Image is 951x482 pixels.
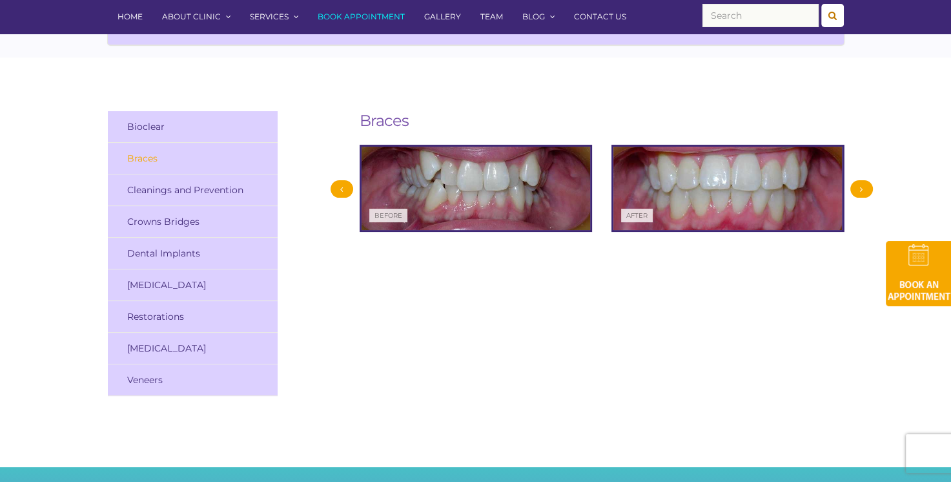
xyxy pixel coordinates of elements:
a: Dental Implants [108,238,278,269]
a: Veneers [108,364,278,396]
h2: Braces [360,110,844,132]
a: [MEDICAL_DATA] [108,269,278,301]
a: Restorations [108,301,278,333]
a: Braces [108,143,278,174]
a: Bioclear [108,111,278,143]
div: Before [369,209,407,222]
input: Search [702,4,819,27]
a: Cleanings and Prevention [108,174,278,206]
img: book-an-appointment-hod-gld.png [886,241,951,306]
div: After [621,209,653,222]
a: [MEDICAL_DATA] [108,333,278,364]
a: Crowns Bridges [108,206,278,238]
